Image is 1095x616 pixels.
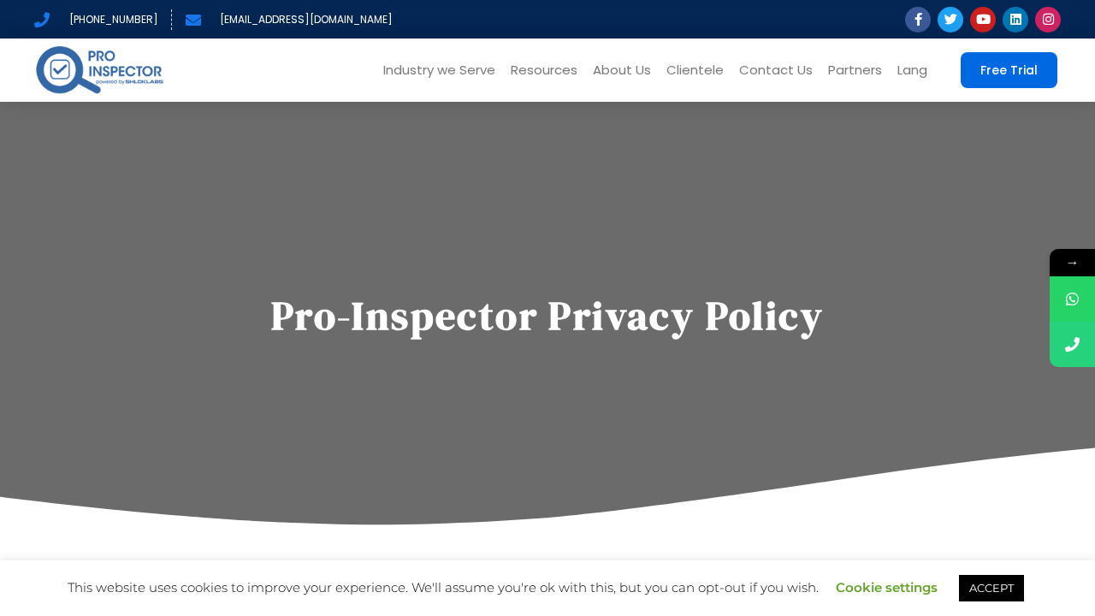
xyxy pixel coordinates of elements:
[961,52,1057,88] a: Free Trial
[43,282,1052,349] h1: Pro-Inspector Privacy Policy
[890,38,935,102] a: Lang
[216,9,393,30] span: [EMAIL_ADDRESS][DOMAIN_NAME]
[959,575,1024,601] a: ACCEPT
[980,64,1038,76] span: Free Trial
[503,38,585,102] a: Resources
[65,9,158,30] span: [PHONE_NUMBER]
[585,38,659,102] a: About Us
[820,38,890,102] a: Partners
[836,579,938,595] a: Cookie settings
[1050,249,1095,276] span: →
[192,38,935,102] nav: Menu
[68,579,1028,595] span: This website uses cookies to improve your experience. We'll assume you're ok with this, but you c...
[659,38,731,102] a: Clientele
[186,9,394,30] a: [EMAIL_ADDRESS][DOMAIN_NAME]
[376,38,503,102] a: Industry we Serve
[34,43,165,97] img: pro-inspector-logo
[731,38,820,102] a: Contact Us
